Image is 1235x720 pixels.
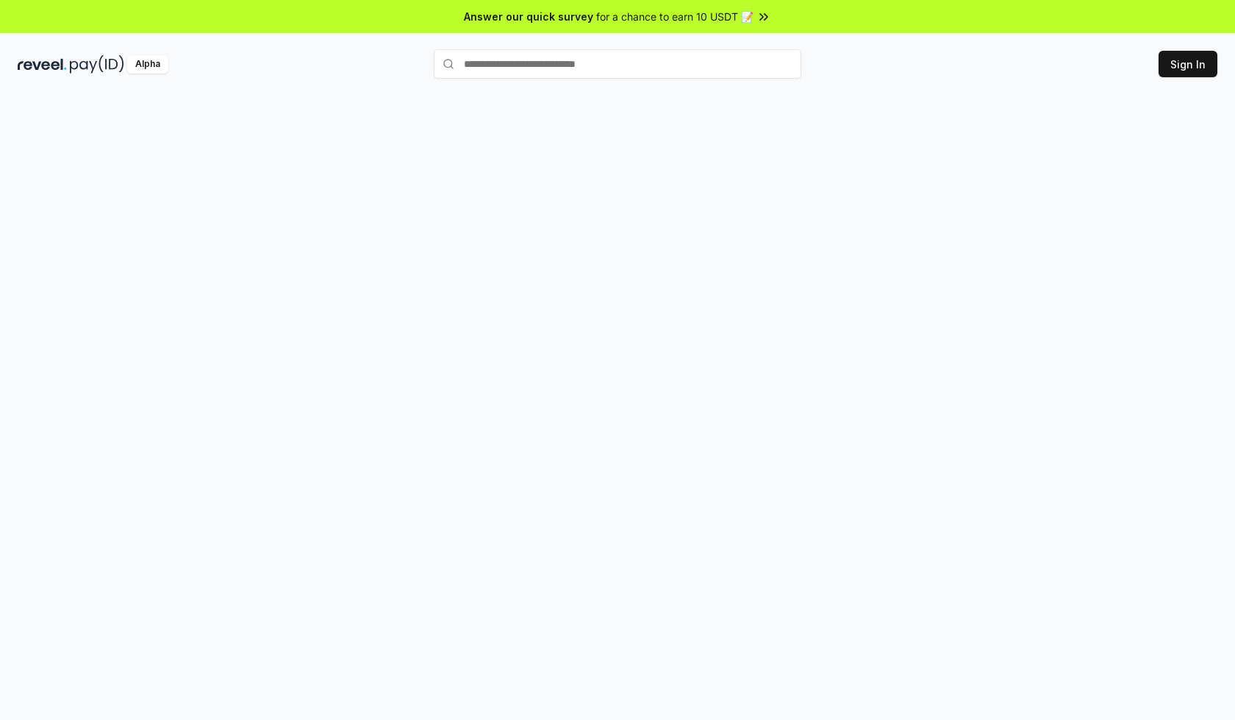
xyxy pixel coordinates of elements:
[127,55,168,74] div: Alpha
[18,55,67,74] img: reveel_dark
[70,55,124,74] img: pay_id
[596,9,753,24] span: for a chance to earn 10 USDT 📝
[1159,51,1217,77] button: Sign In
[464,9,593,24] span: Answer our quick survey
